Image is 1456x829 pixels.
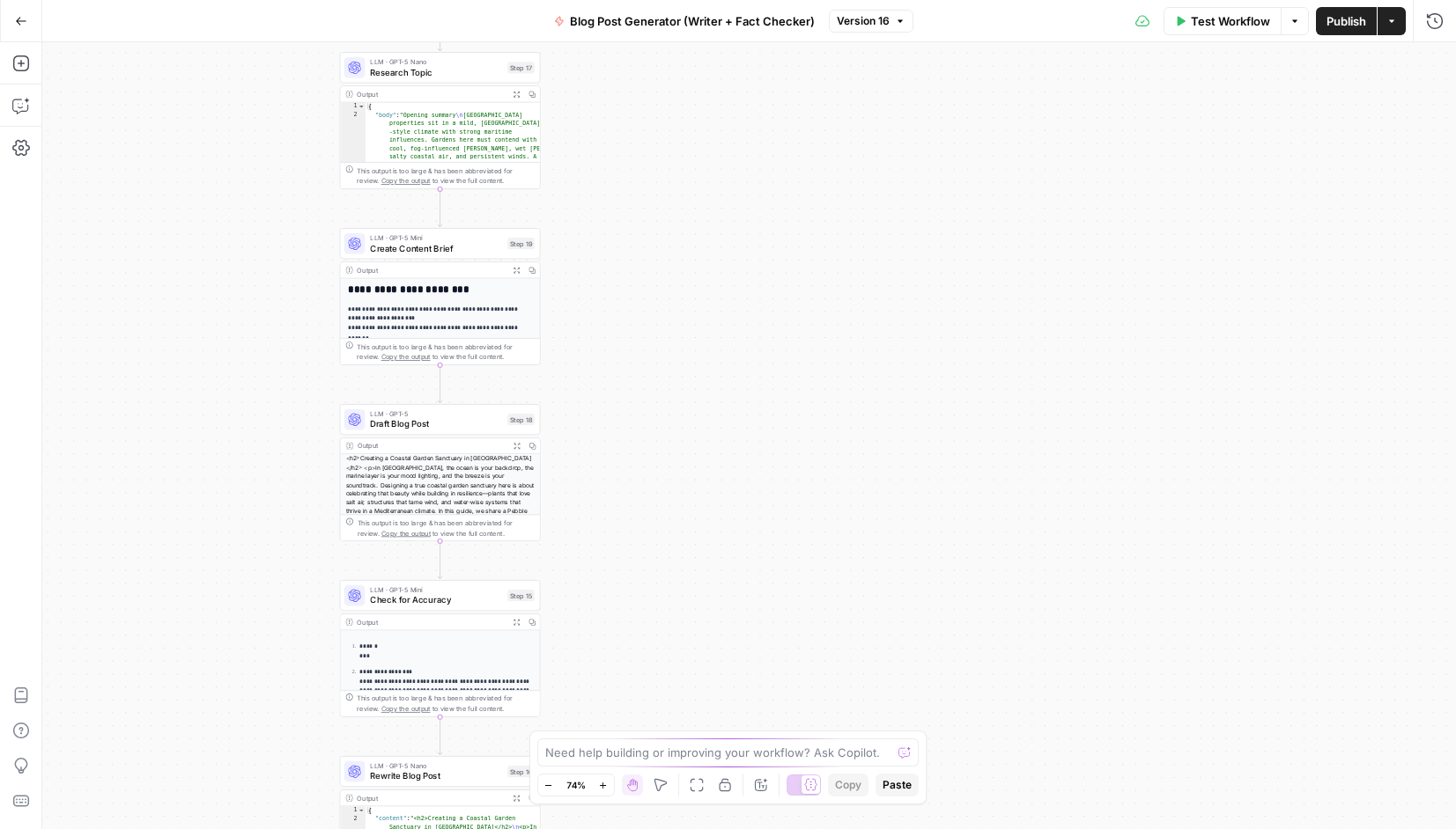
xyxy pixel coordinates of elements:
div: LLM · GPT-5 NanoResearch TopicStep 17Output{ "body":"Opening summary\n[GEOGRAPHIC_DATA] propertie... [340,52,541,189]
g: Edge from start to step_17 [438,13,441,51]
g: Edge from step_15 to step_16 [438,717,441,755]
span: Copy [835,777,861,793]
div: 1 [340,102,366,111]
span: LLM · GPT-5 [370,408,502,419]
div: Step 18 [507,414,535,425]
span: LLM · GPT-5 Mini [370,584,502,595]
g: Edge from step_19 to step_18 [438,365,441,403]
div: Step 16 [507,766,535,777]
span: 74% [566,778,586,792]
span: Toggle code folding, rows 1 through 3 [358,102,365,111]
span: Toggle code folding, rows 1 through 3 [358,806,365,815]
span: Research Topic [370,66,502,79]
span: Test Workflow [1191,12,1270,30]
span: Copy the output [381,177,431,185]
div: Step 19 [507,238,535,249]
span: Copy the output [381,353,431,361]
div: 1 [340,806,366,815]
span: Copy the output [381,529,431,537]
span: LLM · GPT-5 Mini [370,232,502,243]
div: Output [357,793,505,803]
span: Copy the output [381,705,431,713]
div: This output is too large & has been abbreviated for review. to view the full content. [357,341,534,363]
button: Version 16 [829,10,913,33]
button: Blog Post Generator (Writer + Fact Checker) [543,7,825,35]
div: Output [357,89,505,99]
g: Edge from step_17 to step_19 [438,189,441,227]
button: Paste [876,774,919,796]
span: Blog Post Generator (Writer + Fact Checker) [570,12,815,30]
span: LLM · GPT-5 Nano [370,56,502,67]
div: Output [357,441,505,451]
div: This output is too large & has been abbreviated for review. to view the full content. [357,693,534,715]
span: Draft Blog Post [370,417,502,430]
div: This output is too large & has been abbreviated for review. to view the full content. [357,165,534,187]
span: Rewrite Blog Post [370,769,502,782]
span: LLM · GPT-5 Nano [370,760,502,771]
span: Create Content Brief [370,242,502,255]
div: Step 15 [507,590,535,601]
div: Output [357,265,505,275]
button: Copy [828,774,868,796]
g: Edge from step_18 to step_15 [438,541,441,579]
div: Output [357,617,505,627]
div: Step 17 [507,62,535,73]
span: Paste [883,777,912,793]
span: Version 16 [837,13,890,29]
span: Check for Accuracy [370,593,502,606]
div: LLM · GPT-5Draft Blog PostStep 18Output<h2>Creating a Coastal Garden Sanctuary in [GEOGRAPHIC_DAT... [340,404,541,541]
button: Test Workflow [1164,7,1281,35]
span: Publish [1327,12,1366,30]
div: This output is too large & has been abbreviated for review. to view the full content. [357,517,534,539]
button: Publish [1316,7,1377,35]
